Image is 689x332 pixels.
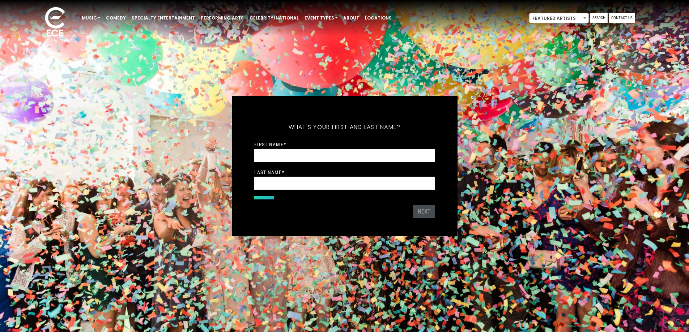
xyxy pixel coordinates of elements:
label: First Name [254,141,286,148]
a: Comedy [103,12,129,24]
span: Featured Artists [529,13,589,23]
a: About [340,12,362,24]
a: Event Types [302,12,340,24]
span: Featured Artists [529,13,588,23]
a: Search [590,13,608,23]
label: Last Name [254,169,285,176]
a: Celebrity/National [247,12,302,24]
h5: What's your first and last name? [254,114,435,140]
a: Locations [362,12,395,24]
a: Music [79,12,103,24]
a: Specialty Entertainment [129,12,198,24]
a: Performing Arts [198,12,247,24]
img: ece_new_logo_whitev2-1.png [37,5,73,40]
a: Contact Us [609,13,635,23]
